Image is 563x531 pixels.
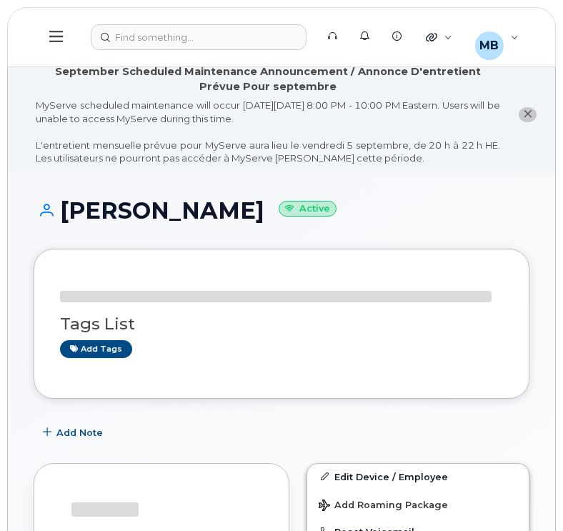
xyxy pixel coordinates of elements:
[319,500,448,513] span: Add Roaming Package
[279,201,337,217] small: Active
[36,99,500,165] div: MyServe scheduled maintenance will occur [DATE][DATE] 8:00 PM - 10:00 PM Eastern. Users will be u...
[34,420,115,446] button: Add Note
[60,340,132,358] a: Add tags
[60,315,503,333] h3: Tags List
[36,64,500,94] div: September Scheduled Maintenance Announcement / Annonce D'entretient Prévue Pour septembre
[307,490,529,519] button: Add Roaming Package
[307,464,529,490] a: Edit Device / Employee
[519,107,537,122] button: close notification
[34,198,529,223] h1: [PERSON_NAME]
[56,426,103,440] span: Add Note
